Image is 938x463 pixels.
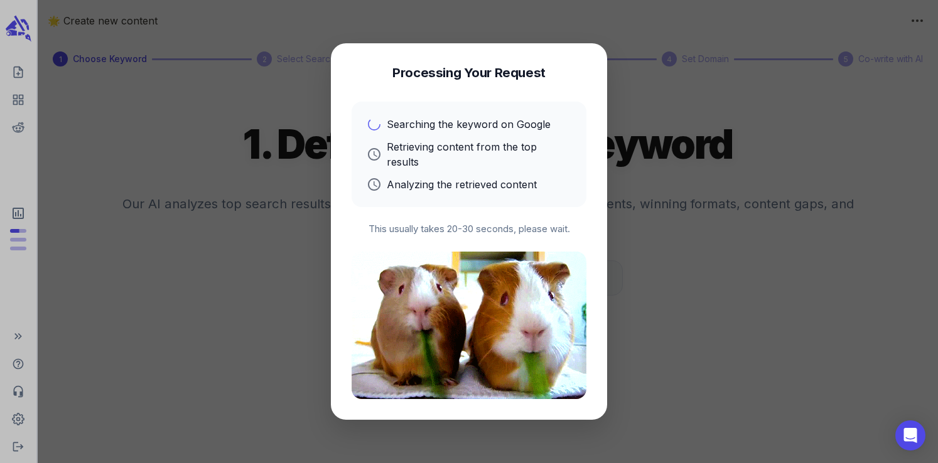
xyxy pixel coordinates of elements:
[895,420,925,450] div: Open Intercom Messenger
[387,177,537,192] p: Analyzing the retrieved content
[352,222,586,237] p: This usually takes 20-30 seconds, please wait.
[392,64,546,82] h4: Processing Your Request
[387,139,571,169] p: Retrieving content from the top results
[352,252,586,399] img: Processing animation
[387,117,551,132] p: Searching the keyword on Google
